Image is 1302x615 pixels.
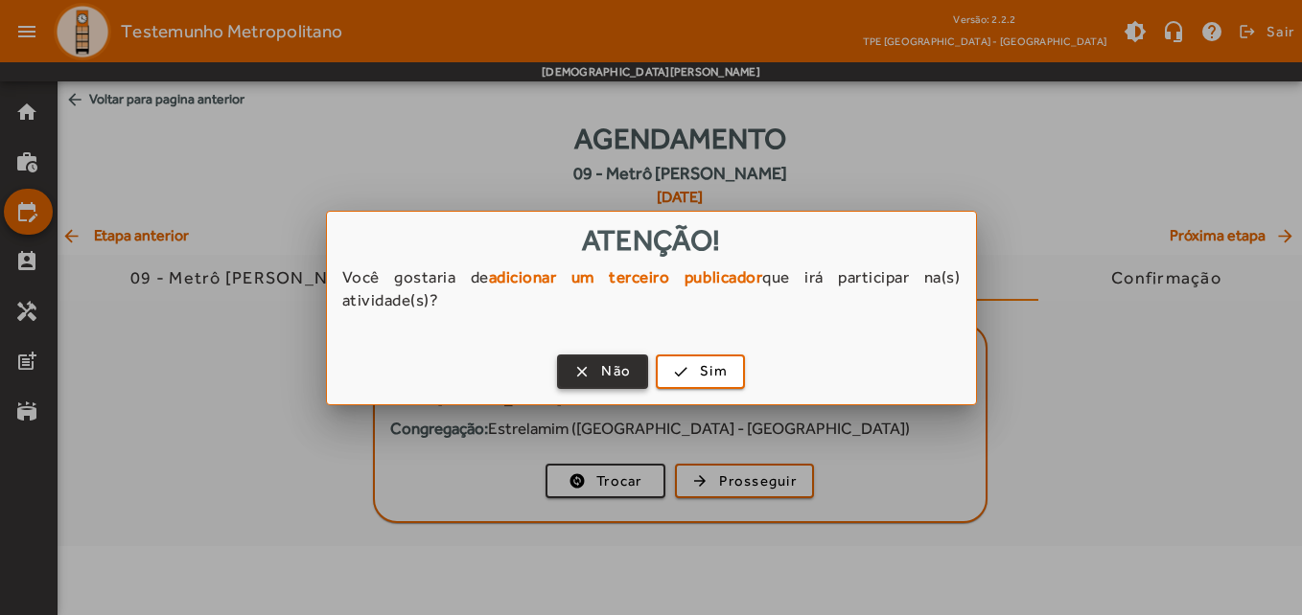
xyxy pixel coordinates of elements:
span: Atenção! [582,223,721,257]
button: Não [557,354,648,389]
button: Sim [656,354,745,389]
strong: adicionar um terceiro publicador [489,267,763,286]
span: Sim [700,360,728,382]
div: Você gostaria de que irá participar na(s) atividade(s)? [327,265,976,330]
span: Não [601,360,631,382]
